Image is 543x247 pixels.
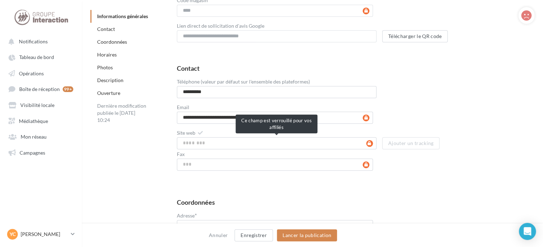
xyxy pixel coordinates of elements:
span: Opérations [19,70,44,76]
div: Open Intercom Messenger [519,223,536,240]
span: Médiathèque [19,118,48,124]
a: Description [97,77,123,83]
div: Ce champ est verrouillé pour vos affiliés [236,114,317,133]
a: Campagnes [4,146,78,159]
label: Adresse [177,213,197,218]
button: Notifications [4,35,75,48]
a: Horaires [97,52,117,58]
button: Ajouter un tracking [382,137,440,149]
button: Lancer la publication [277,229,337,241]
a: YC [PERSON_NAME] [6,227,76,241]
span: Visibilité locale [20,102,54,108]
label: Fax [177,152,185,157]
span: Mon réseau [21,134,47,140]
a: Médiathèque [4,114,78,127]
div: Dernière modification publiée le [DATE] 10:24 [90,100,154,127]
a: Visibilité locale [4,98,78,111]
span: Tableau de bord [19,54,54,60]
label: Email [177,105,189,110]
div: 99+ [63,86,73,92]
a: Contact [97,26,115,32]
div: Contact [177,65,200,71]
div: Coordonnées [177,199,215,205]
label: Lien direct de sollicitation d'avis Google [177,23,264,28]
a: Tableau de bord [4,50,78,63]
span: Campagnes [20,149,45,155]
span: Notifications [19,38,48,44]
span: Boîte de réception [19,86,60,92]
a: Photos [97,64,113,70]
a: Informations générales [97,13,148,19]
a: Ouverture [97,90,120,96]
a: Opérations [4,66,78,79]
p: [PERSON_NAME] [21,231,68,238]
button: Enregistrer [234,229,273,241]
a: Mon réseau [4,130,78,143]
button: Annuler [206,231,231,240]
span: YC [10,231,16,238]
a: Boîte de réception 99+ [4,82,78,95]
label: Téléphone (valeur par défaut sur l'ensemble des plateformes) [177,79,310,84]
a: Coordonnées [97,39,127,45]
button: Télécharger le QR code [382,30,448,42]
label: Site web [177,130,195,135]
